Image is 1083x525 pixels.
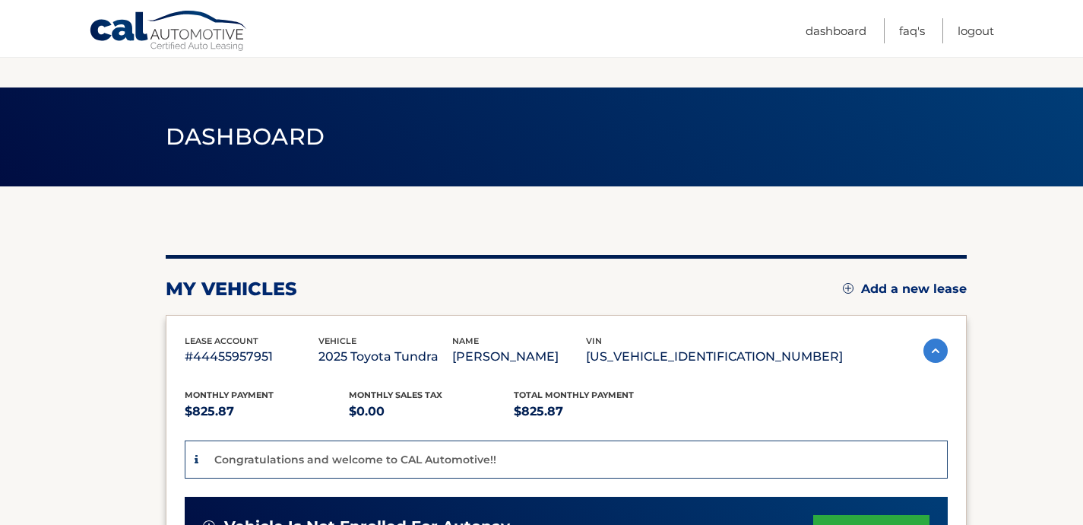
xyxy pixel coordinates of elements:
[166,123,325,151] span: Dashboard
[514,390,634,400] span: Total Monthly Payment
[214,453,496,466] p: Congratulations and welcome to CAL Automotive!!
[185,346,318,367] p: #44455957951
[452,346,586,367] p: [PERSON_NAME]
[166,278,297,301] h2: my vehicles
[899,18,925,43] a: FAQ's
[349,401,514,422] p: $0.00
[185,390,274,400] span: Monthly Payment
[586,346,843,367] p: [US_VEHICLE_IDENTIFICATION_NUMBER]
[806,18,866,43] a: Dashboard
[185,401,350,422] p: $825.87
[318,346,452,367] p: 2025 Toyota Tundra
[923,339,948,363] img: accordion-active.svg
[452,336,479,346] span: name
[843,283,853,294] img: add.svg
[958,18,994,43] a: Logout
[514,401,679,422] p: $825.87
[349,390,442,400] span: Monthly sales Tax
[843,282,967,297] a: Add a new lease
[89,10,249,54] a: Cal Automotive
[185,336,258,346] span: lease account
[586,336,602,346] span: vin
[318,336,356,346] span: vehicle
